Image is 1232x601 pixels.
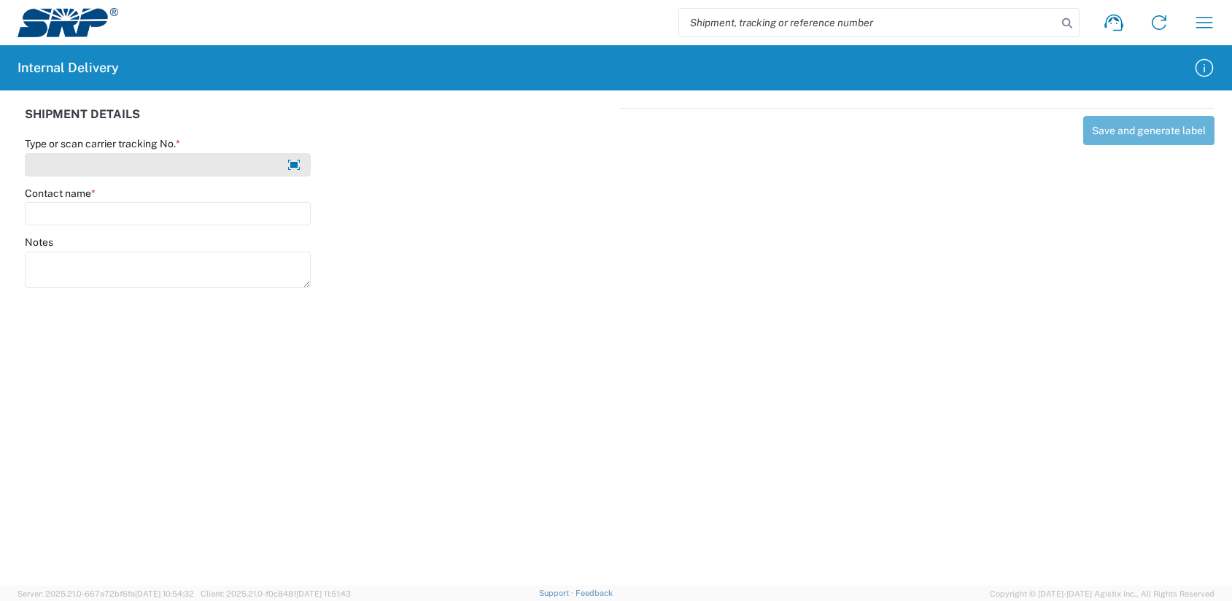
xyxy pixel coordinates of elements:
[201,589,351,598] span: Client: 2025.21.0-f0c8481
[25,236,53,249] label: Notes
[990,587,1214,600] span: Copyright © [DATE]-[DATE] Agistix Inc., All Rights Reserved
[18,59,119,77] h2: Internal Delivery
[25,137,180,150] label: Type or scan carrier tracking No.
[539,589,576,597] a: Support
[296,589,351,598] span: [DATE] 11:51:43
[135,589,194,598] span: [DATE] 10:54:32
[679,9,1057,36] input: Shipment, tracking or reference number
[25,108,613,137] div: SHIPMENT DETAILS
[576,589,613,597] a: Feedback
[25,187,96,200] label: Contact name
[18,589,194,598] span: Server: 2025.21.0-667a72bf6fa
[18,8,118,37] img: srp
